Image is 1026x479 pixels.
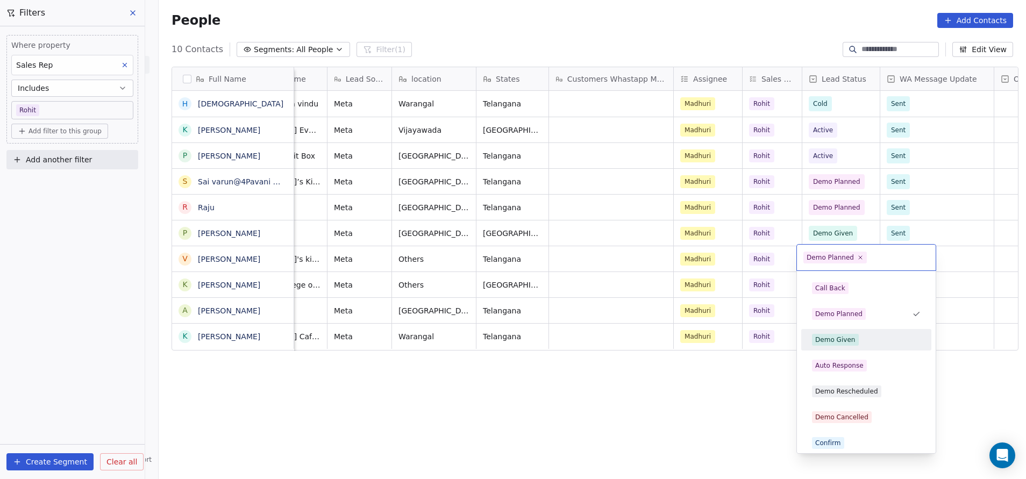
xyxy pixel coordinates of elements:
[807,253,854,262] div: Demo Planned
[815,335,856,345] div: Demo Given
[815,309,863,319] div: Demo Planned
[815,387,878,396] div: Demo Rescheduled
[815,438,841,448] div: Confirm
[815,283,845,293] div: Call Back
[815,361,864,370] div: Auto Response
[815,412,868,422] div: Demo Cancelled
